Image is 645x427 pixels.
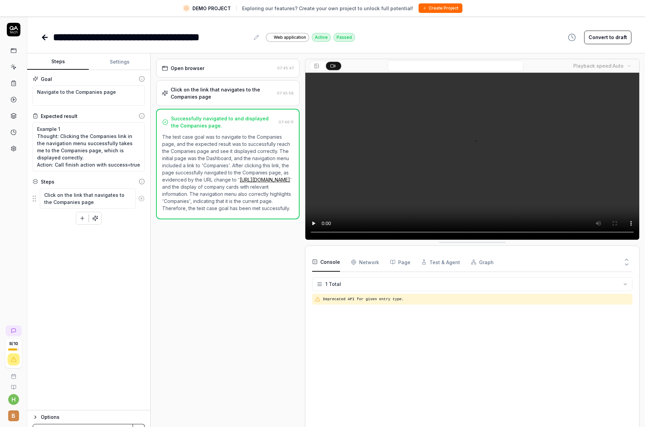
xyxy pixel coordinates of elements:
[242,5,413,12] span: Exploring our features? Create your own project to unlock full potential!
[68,39,73,45] img: tab_keywords_by_traffic_grey.svg
[192,5,231,12] span: DEMO PROJECT
[573,62,624,69] div: Playback speed:
[277,66,294,70] time: 07:45:47
[11,18,16,23] img: website_grey.svg
[9,342,18,346] span: 8 / 10
[18,18,75,23] div: Domain: [DOMAIN_NAME]
[323,296,630,302] pre: Deprecated API for given entry type.
[278,120,293,124] time: 07:46:11
[171,86,274,100] div: Click on the link that navigates to the Companies page
[26,40,61,45] div: Domain Overview
[5,325,22,336] a: New conversation
[334,33,355,42] div: Passed
[8,394,19,405] button: h
[171,65,204,72] div: Open browser
[312,253,340,272] button: Console
[3,368,24,379] a: Book a call with us
[41,178,54,185] div: Steps
[584,31,631,44] button: Convert to draft
[33,188,145,209] div: Suggestions
[75,40,115,45] div: Keywords by Traffic
[390,253,410,272] button: Page
[277,91,294,96] time: 07:45:58
[3,379,24,390] a: Documentation
[19,11,33,16] div: v 4.0.25
[471,253,494,272] button: Graph
[312,33,331,42] div: Active
[274,34,306,40] span: Web application
[18,39,24,45] img: tab_domain_overview_orange.svg
[11,11,16,16] img: logo_orange.svg
[421,253,460,272] button: Test & Agent
[27,54,89,70] button: Steps
[33,413,145,421] button: Options
[41,413,145,421] div: Options
[41,113,78,120] div: Expected result
[171,115,276,129] div: Successfully navigated to and displayed the Companies page.
[240,177,290,183] a: [URL][DOMAIN_NAME]
[564,31,580,44] button: View version history
[41,75,52,83] div: Goal
[351,253,379,272] button: Network
[419,3,462,13] button: Create Project
[3,405,24,423] button: B
[162,133,293,212] p: The test case goal was to navigate to the Companies page, and the expected result was to successf...
[89,54,150,70] button: Settings
[266,33,309,42] a: Web application
[136,192,147,205] button: Remove step
[8,410,19,421] span: B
